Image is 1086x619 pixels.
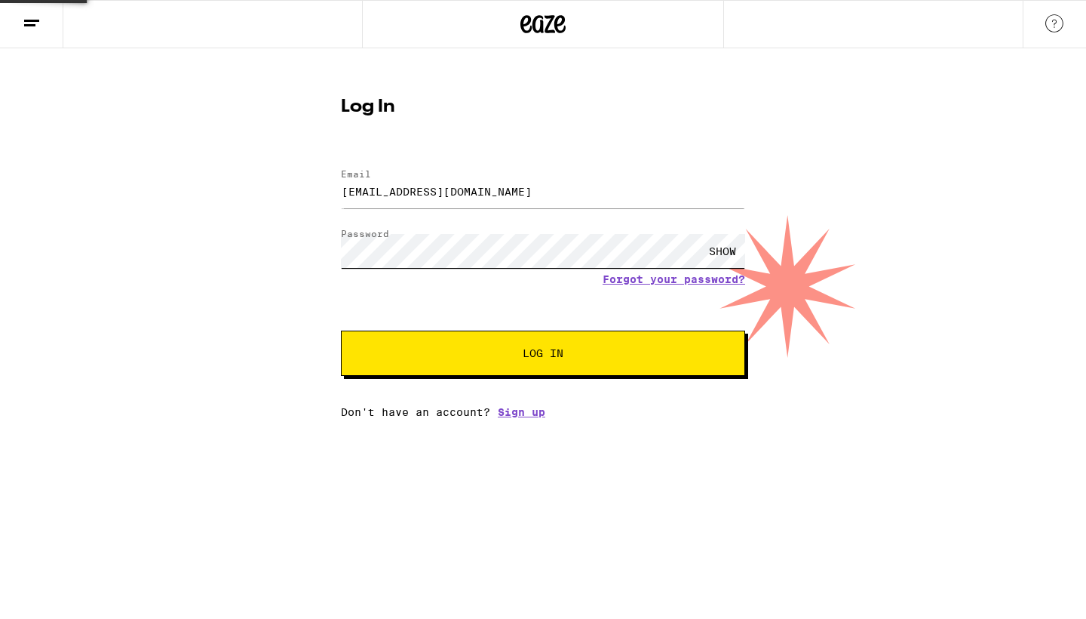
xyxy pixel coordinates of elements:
[603,273,745,285] a: Forgot your password?
[700,234,745,268] div: SHOW
[523,348,563,359] span: Log In
[341,331,745,376] button: Log In
[341,406,745,418] div: Don't have an account?
[498,406,545,418] a: Sign up
[341,229,389,239] label: Password
[341,174,745,208] input: Email
[9,11,109,23] span: Hi. Need any help?
[341,169,371,179] label: Email
[341,98,745,116] h1: Log In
